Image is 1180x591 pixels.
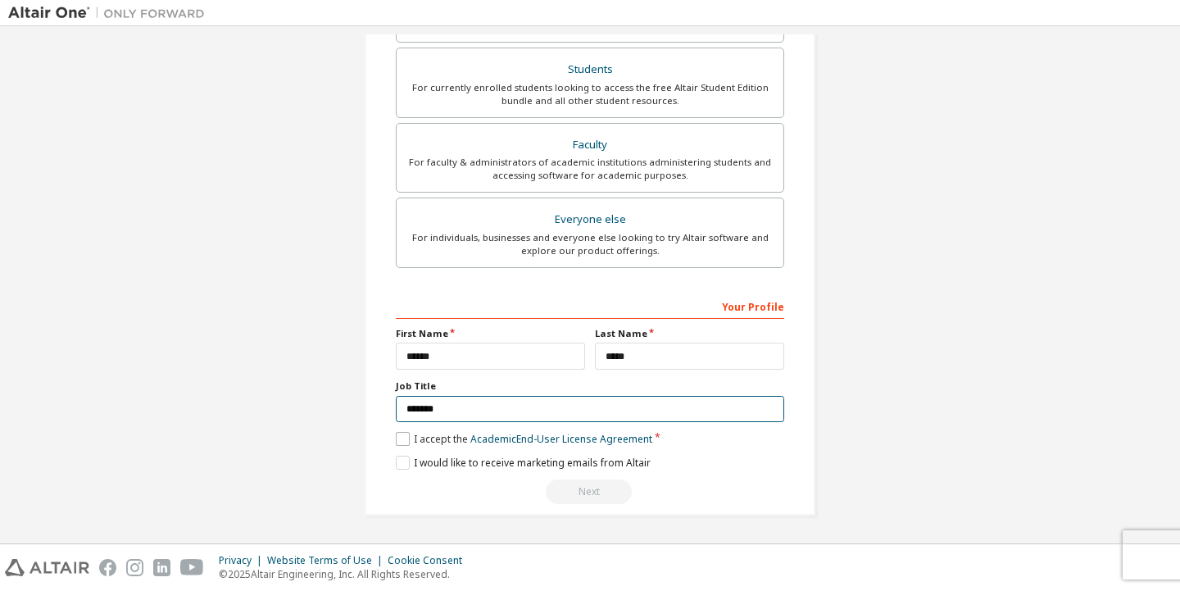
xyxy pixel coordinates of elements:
div: For faculty & administrators of academic institutions administering students and accessing softwa... [406,156,774,182]
img: linkedin.svg [153,559,170,576]
label: Job Title [396,380,784,393]
div: Your Profile [396,293,784,319]
div: Faculty [406,134,774,157]
label: Last Name [595,327,784,340]
img: instagram.svg [126,559,143,576]
p: © 2025 Altair Engineering, Inc. All Rights Reserved. [219,567,472,581]
img: facebook.svg [99,559,116,576]
div: Privacy [219,554,267,567]
img: altair_logo.svg [5,559,89,576]
div: Everyone else [406,208,774,231]
div: Read and acccept EULA to continue [396,480,784,504]
div: For currently enrolled students looking to access the free Altair Student Edition bundle and all ... [406,81,774,107]
label: I accept the [396,432,652,446]
div: For individuals, businesses and everyone else looking to try Altair software and explore our prod... [406,231,774,257]
img: Altair One [8,5,213,21]
label: First Name [396,327,585,340]
div: Cookie Consent [388,554,472,567]
label: I would like to receive marketing emails from Altair [396,456,651,470]
a: Academic End-User License Agreement [470,432,652,446]
div: Website Terms of Use [267,554,388,567]
img: youtube.svg [180,559,204,576]
div: Students [406,58,774,81]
